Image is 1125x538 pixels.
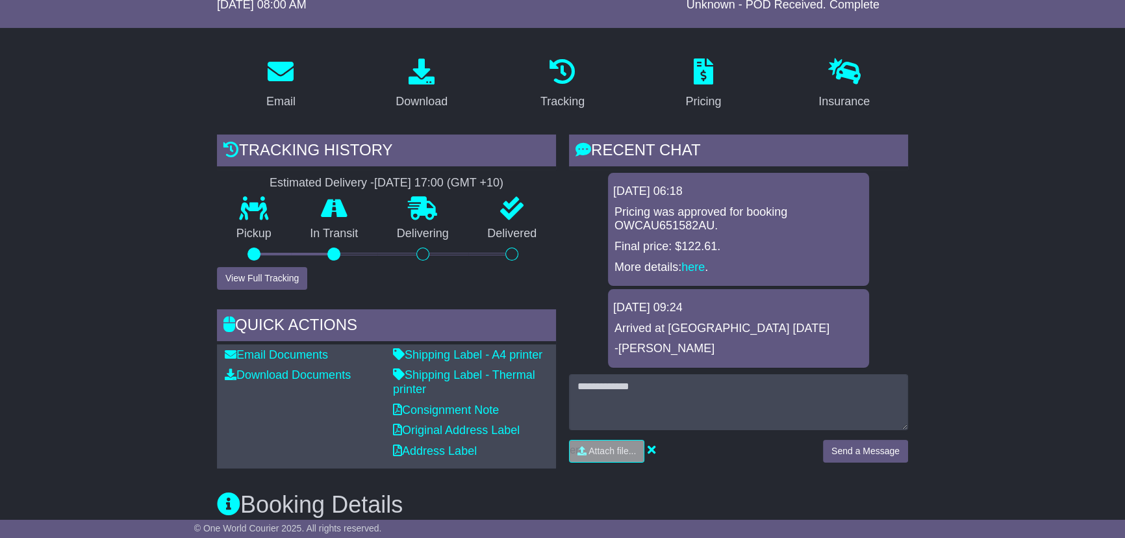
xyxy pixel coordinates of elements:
div: Tracking history [217,134,556,170]
p: Delivered [468,227,557,241]
div: RECENT CHAT [569,134,908,170]
div: Tracking [540,93,585,110]
a: Download Documents [225,368,351,381]
div: Pricing [685,93,721,110]
div: [DATE] 06:18 [613,185,864,199]
a: Email [258,54,304,115]
p: -[PERSON_NAME] [614,342,863,356]
a: Shipping Label - A4 printer [393,348,542,361]
a: Email Documents [225,348,328,361]
a: Consignment Note [393,403,499,416]
a: Tracking [532,54,593,115]
span: © One World Courier 2025. All rights reserved. [194,523,382,533]
p: Pricing was approved for booking OWCAU651582AU. [614,205,863,233]
a: Download [387,54,456,115]
a: here [681,261,705,274]
div: Insurance [818,93,870,110]
a: Insurance [810,54,878,115]
a: Original Address Label [393,424,520,437]
div: Estimated Delivery - [217,176,556,190]
div: [DATE] 09:24 [613,301,864,315]
a: Address Label [393,444,477,457]
a: Shipping Label - Thermal printer [393,368,535,396]
h3: Booking Details [217,492,908,518]
button: View Full Tracking [217,267,307,290]
button: Send a Message [823,440,908,463]
div: Quick Actions [217,309,556,344]
p: In Transit [291,227,378,241]
p: More details: . [614,261,863,275]
p: Pickup [217,227,291,241]
div: [DATE] 17:00 (GMT +10) [374,176,503,190]
div: Email [266,93,296,110]
p: Arrived at [GEOGRAPHIC_DATA] [DATE] [614,322,863,336]
p: Delivering [377,227,468,241]
p: Final price: $122.61. [614,240,863,254]
a: Pricing [677,54,729,115]
div: Download [396,93,448,110]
